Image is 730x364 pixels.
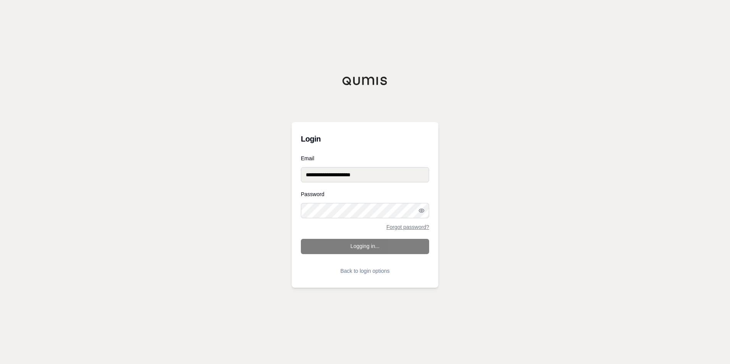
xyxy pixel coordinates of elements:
img: Qumis [342,76,388,85]
label: Email [301,156,429,161]
a: Forgot password? [386,224,429,230]
label: Password [301,192,429,197]
h3: Login [301,131,429,147]
button: Back to login options [301,263,429,279]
